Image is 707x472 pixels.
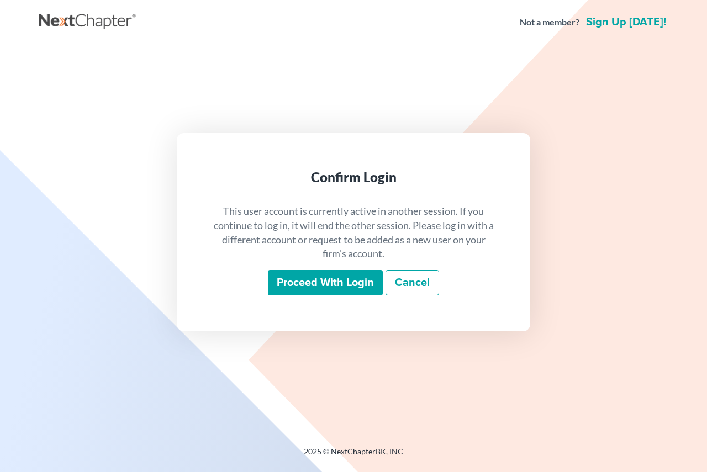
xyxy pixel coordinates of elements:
[584,17,668,28] a: Sign up [DATE]!
[520,16,579,29] strong: Not a member?
[212,168,495,186] div: Confirm Login
[39,446,668,466] div: 2025 © NextChapterBK, INC
[212,204,495,261] p: This user account is currently active in another session. If you continue to log in, it will end ...
[268,270,383,295] input: Proceed with login
[386,270,439,295] a: Cancel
